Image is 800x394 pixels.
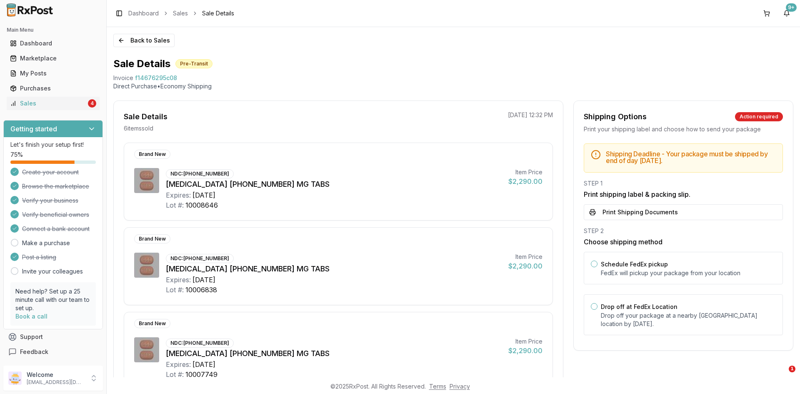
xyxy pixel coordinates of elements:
[584,189,783,199] h3: Print shipping label & packing slip.
[8,371,22,385] img: User avatar
[134,319,170,328] div: Brand New
[185,369,217,379] div: 10007749
[166,169,234,178] div: NDC: [PHONE_NUMBER]
[601,311,776,328] p: Drop off your package at a nearby [GEOGRAPHIC_DATA] location by [DATE] .
[3,37,103,50] button: Dashboard
[113,34,175,47] button: Back to Sales
[10,141,96,149] p: Let's finish your setup first!
[584,111,647,123] div: Shipping Options
[601,261,668,268] label: Schedule FedEx pickup
[15,313,47,320] a: Book a call
[128,9,234,18] nav: breadcrumb
[134,337,159,362] img: Biktarvy 50-200-25 MG TABS
[22,196,78,205] span: Verify your business
[124,111,167,123] div: Sale Details
[10,84,96,93] div: Purchases
[606,151,776,164] h5: Shipping Deadline - Your package must be shipped by end of day [DATE] .
[508,337,542,346] div: Item Price
[450,383,470,390] a: Privacy
[185,200,218,210] div: 10008646
[3,329,103,344] button: Support
[601,303,677,310] label: Drop off at FedEx Location
[3,97,103,110] button: Sales4
[10,124,57,134] h3: Getting started
[3,3,57,17] img: RxPost Logo
[166,275,191,285] div: Expires:
[584,125,783,133] div: Print your shipping label and choose how to send your package
[772,366,792,386] iframe: Intercom live chat
[584,179,783,188] div: STEP 1
[15,287,91,312] p: Need help? Set up a 25 minute call with our team to set up.
[22,253,56,261] span: Post a listing
[508,346,542,356] div: $2,290.00
[22,239,70,247] a: Make a purchase
[3,344,103,359] button: Feedback
[735,112,783,121] div: Action required
[27,379,85,386] p: [EMAIL_ADDRESS][DOMAIN_NAME]
[192,359,215,369] div: [DATE]
[3,82,103,95] button: Purchases
[10,39,96,48] div: Dashboard
[7,96,100,111] a: Sales4
[20,348,48,356] span: Feedback
[508,176,542,186] div: $2,290.00
[166,200,184,210] div: Lot #:
[7,51,100,66] a: Marketplace
[22,182,89,191] span: Browse the marketplace
[429,383,446,390] a: Terms
[175,59,212,68] div: Pre-Transit
[166,359,191,369] div: Expires:
[601,269,776,277] p: FedEx will pickup your package from your location
[166,369,184,379] div: Lot #:
[113,57,170,70] h1: Sale Details
[192,190,215,200] div: [DATE]
[27,371,85,379] p: Welcome
[3,67,103,80] button: My Posts
[7,27,100,33] h2: Main Menu
[584,227,783,235] div: STEP 2
[22,225,90,233] span: Connect a bank account
[88,99,96,108] div: 4
[22,211,89,219] span: Verify beneficial owners
[584,204,783,220] button: Print Shipping Documents
[135,74,177,82] span: f14676295c08
[192,275,215,285] div: [DATE]
[173,9,188,18] a: Sales
[134,168,159,193] img: Biktarvy 50-200-25 MG TABS
[124,124,153,133] p: 6 item s sold
[166,348,502,359] div: [MEDICAL_DATA] [PHONE_NUMBER] MG TABS
[508,261,542,271] div: $2,290.00
[3,52,103,65] button: Marketplace
[789,366,795,372] span: 1
[134,150,170,159] div: Brand New
[10,69,96,78] div: My Posts
[185,285,217,295] div: 10006838
[166,263,502,275] div: [MEDICAL_DATA] [PHONE_NUMBER] MG TABS
[202,9,234,18] span: Sale Details
[7,66,100,81] a: My Posts
[786,3,797,12] div: 9+
[134,234,170,243] div: Brand New
[166,339,234,348] div: NDC: [PHONE_NUMBER]
[10,99,86,108] div: Sales
[10,151,23,159] span: 75 %
[166,178,502,190] div: [MEDICAL_DATA] [PHONE_NUMBER] MG TABS
[22,168,79,176] span: Create your account
[113,74,133,82] div: Invoice
[166,254,234,263] div: NDC: [PHONE_NUMBER]
[128,9,159,18] a: Dashboard
[508,168,542,176] div: Item Price
[508,111,553,119] p: [DATE] 12:32 PM
[584,237,783,247] h3: Choose shipping method
[508,253,542,261] div: Item Price
[7,81,100,96] a: Purchases
[7,36,100,51] a: Dashboard
[166,190,191,200] div: Expires:
[134,253,159,278] img: Biktarvy 50-200-25 MG TABS
[780,7,793,20] button: 9+
[10,54,96,63] div: Marketplace
[22,267,83,276] a: Invite your colleagues
[113,82,793,90] p: Direct Purchase • Economy Shipping
[166,285,184,295] div: Lot #:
